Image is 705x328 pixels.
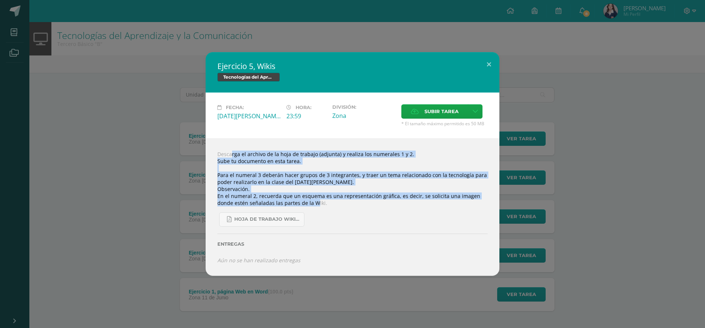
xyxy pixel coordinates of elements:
button: Close (Esc) [478,52,499,77]
label: Entregas [217,241,488,247]
i: Aún no se han realizado entregas [217,257,300,264]
h2: Ejercicio 5, Wikis [217,61,488,71]
span: Hora: [296,105,311,110]
a: Hoja de trabajo Wikis.pdf [219,212,304,227]
div: Zona [332,112,395,120]
div: 23:59 [286,112,326,120]
div: [DATE][PERSON_NAME] [217,112,281,120]
span: Subir tarea [424,105,459,118]
span: Fecha: [226,105,244,110]
span: Tecnologías del Aprendizaje y la Comunicación [217,73,280,82]
div: Descarga el archivo de la hoja de trabajo (adjunta) y realiza los numerales 1 y 2. Sube tu docume... [206,138,499,276]
label: División: [332,104,395,110]
span: Hoja de trabajo Wikis.pdf [234,216,300,222]
span: * El tamaño máximo permitido es 50 MB [401,120,488,127]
